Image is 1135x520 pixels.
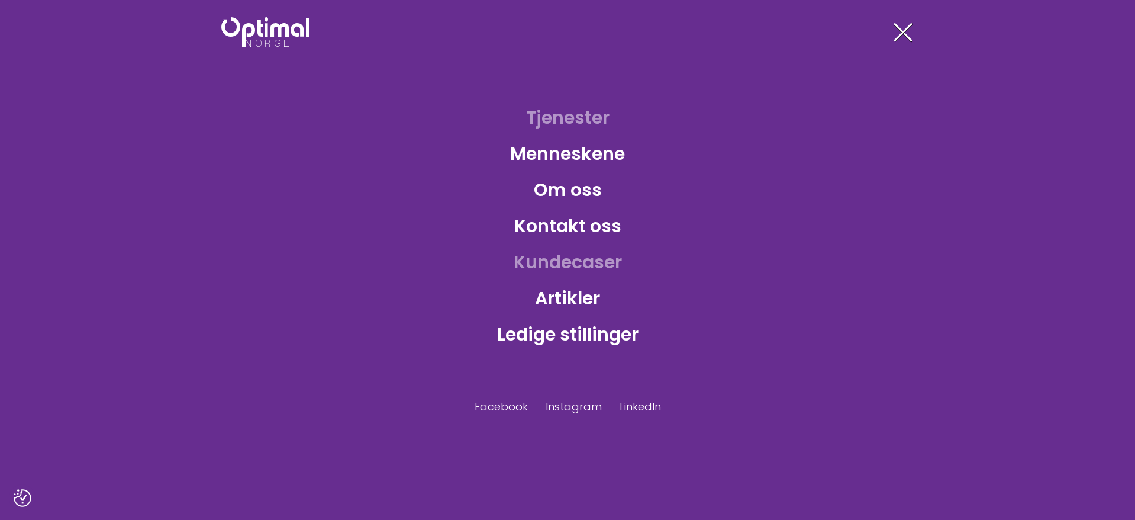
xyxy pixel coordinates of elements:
[14,489,31,507] img: Revisit consent button
[488,315,648,354] a: Ledige stillinger
[475,399,528,415] a: Facebook
[504,243,631,281] a: Kundecaser
[505,207,631,245] a: Kontakt oss
[525,279,610,317] a: Artikler
[221,17,309,47] img: Optimal Norge
[524,171,611,209] a: Om oss
[517,98,619,137] a: Tjenester
[14,489,31,507] button: Samtykkepreferanser
[501,134,634,173] a: Menneskene
[546,399,602,415] a: Instagram
[620,399,661,415] a: LinkedIn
